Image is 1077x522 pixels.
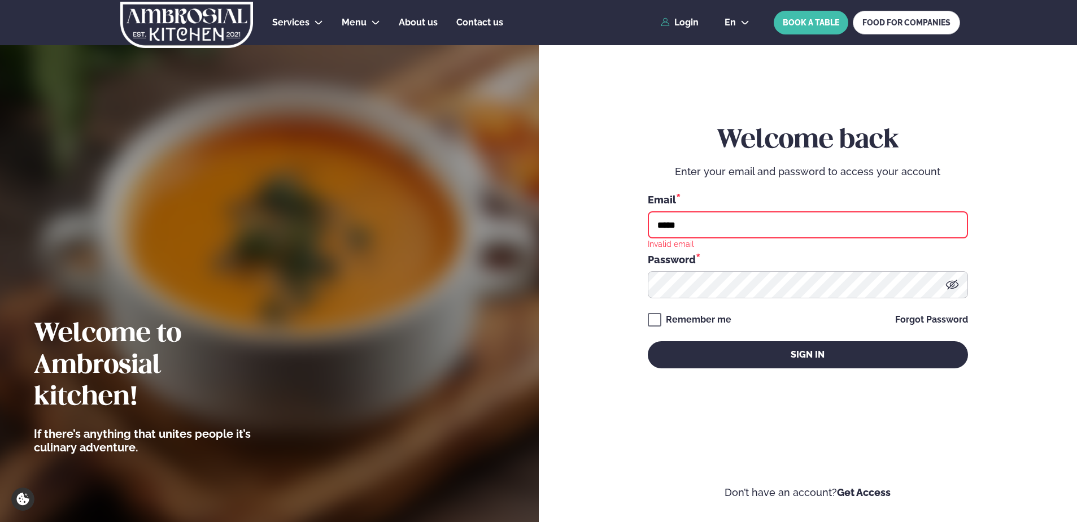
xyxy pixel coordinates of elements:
[661,18,699,28] a: Login
[342,16,367,29] a: Menu
[11,488,34,511] a: Cookie settings
[648,192,968,207] div: Email
[895,315,968,324] a: Forgot Password
[648,341,968,368] button: Sign in
[774,11,848,34] button: BOOK A TABLE
[648,252,968,267] div: Password
[853,11,960,34] a: FOOD FOR COMPANIES
[648,165,968,179] p: Enter your email and password to access your account
[648,125,968,156] h2: Welcome back
[648,238,694,249] div: Invalid email
[573,486,1044,499] p: Don’t have an account?
[725,18,736,27] span: en
[272,16,309,29] a: Services
[119,2,254,48] img: logo
[272,17,309,28] span: Services
[34,427,268,454] p: If there’s anything that unites people it’s culinary adventure.
[399,17,438,28] span: About us
[456,16,503,29] a: Contact us
[456,17,503,28] span: Contact us
[34,319,268,414] h2: Welcome to Ambrosial kitchen!
[716,18,758,27] button: en
[399,16,438,29] a: About us
[342,17,367,28] span: Menu
[837,486,891,498] a: Get Access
